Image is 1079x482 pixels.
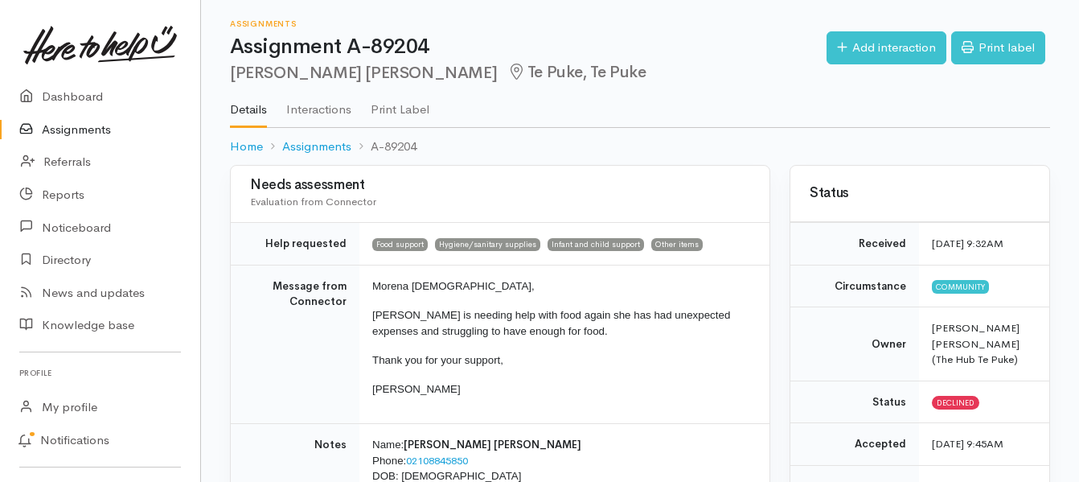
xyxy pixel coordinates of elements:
[932,437,1003,451] time: [DATE] 9:45AM
[372,354,503,366] span: Thank you for your support,
[790,265,919,307] td: Circumstance
[371,81,429,126] a: Print Label
[932,237,1003,250] time: [DATE] 9:32AM
[231,223,359,266] td: Help requested
[790,307,919,381] td: Owner
[250,178,750,193] h3: Needs assessment
[932,321,1020,366] span: [PERSON_NAME] [PERSON_NAME] (The Hub Te Puke)
[435,238,540,251] span: Hygiene/sanitary supplies
[230,35,827,59] h1: Assignment A-89204
[827,31,946,64] a: Add interaction
[372,470,521,482] span: DOB: [DEMOGRAPHIC_DATA]
[372,309,730,337] span: [PERSON_NAME] is needing help with food again she has had unexpected expenses and struggling to h...
[951,31,1045,64] a: Print label
[231,265,359,423] td: Message from Connector
[548,238,644,251] span: Infant and child support
[372,439,404,451] span: Name:
[372,280,535,292] span: Morena [DEMOGRAPHIC_DATA],
[19,362,181,384] h6: Profile
[404,438,581,451] span: [PERSON_NAME] [PERSON_NAME]
[507,62,646,82] span: Te Puke, Te Puke
[932,280,989,293] span: Community
[351,138,416,156] li: A-89204
[282,138,351,156] a: Assignments
[250,195,376,208] span: Evaluation from Connector
[810,186,1030,201] h3: Status
[230,64,827,82] h2: [PERSON_NAME] [PERSON_NAME]
[372,383,461,395] span: [PERSON_NAME]
[372,238,428,251] span: Food support
[230,81,267,128] a: Details
[286,81,351,126] a: Interactions
[651,238,703,251] span: Other items
[790,223,919,266] td: Received
[790,423,919,466] td: Accepted
[230,128,1050,166] nav: breadcrumb
[372,455,406,467] span: Phone:
[790,381,919,423] td: Status
[932,396,979,409] span: Declined
[230,19,827,28] h6: Assignments
[406,454,468,468] a: 02108845850
[230,138,263,156] a: Home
